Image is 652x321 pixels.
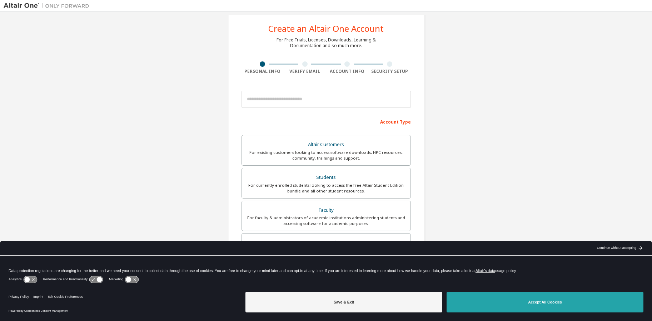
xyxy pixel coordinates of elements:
div: Altair Customers [246,140,406,150]
div: Everyone else [246,238,406,248]
div: For faculty & administrators of academic institutions administering students and accessing softwa... [246,215,406,226]
div: Security Setup [368,69,411,74]
div: For currently enrolled students looking to access the free Altair Student Edition bundle and all ... [246,182,406,194]
div: Create an Altair One Account [268,24,384,33]
div: Verify Email [284,69,326,74]
div: Account Type [242,116,411,127]
div: Account Info [326,69,369,74]
div: Faculty [246,205,406,215]
div: For Free Trials, Licenses, Downloads, Learning & Documentation and so much more. [277,37,376,49]
div: Personal Info [242,69,284,74]
img: Altair One [4,2,93,9]
div: Students [246,172,406,182]
div: For existing customers looking to access software downloads, HPC resources, community, trainings ... [246,150,406,161]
